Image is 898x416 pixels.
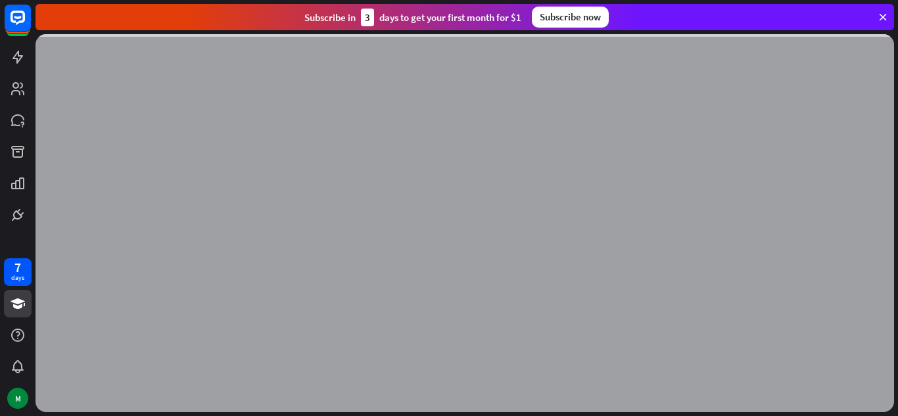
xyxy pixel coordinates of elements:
div: Subscribe now [532,7,609,28]
div: M [7,388,28,409]
div: 7 [14,262,21,273]
a: 7 days [4,258,32,286]
div: days [11,273,24,283]
div: Subscribe in days to get your first month for $1 [304,9,521,26]
div: 3 [361,9,374,26]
